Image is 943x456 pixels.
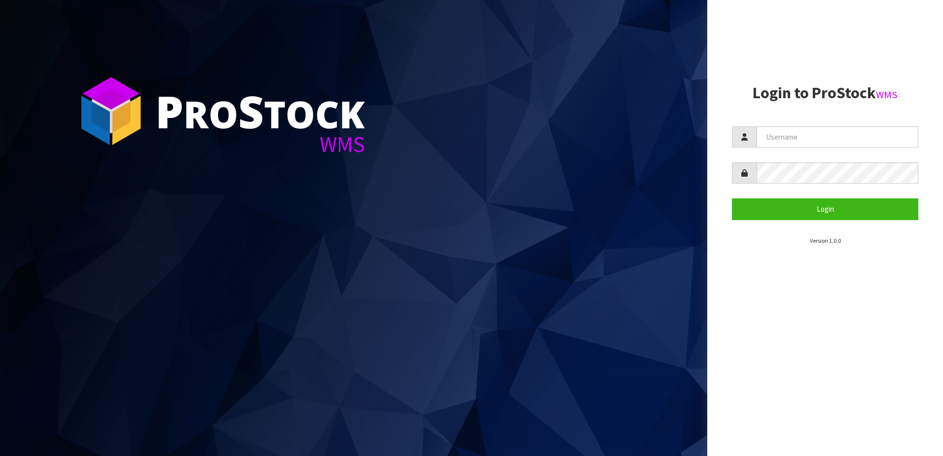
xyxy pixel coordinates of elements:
button: Login [732,198,918,220]
div: ro tock [155,89,365,133]
span: S [238,81,264,141]
div: WMS [155,133,365,155]
input: Username [757,126,918,148]
h2: Login to ProStock [732,84,918,102]
small: Version 1.0.0 [810,237,841,244]
span: P [155,81,183,141]
img: ProStock Cube [74,74,148,148]
small: WMS [876,88,898,101]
